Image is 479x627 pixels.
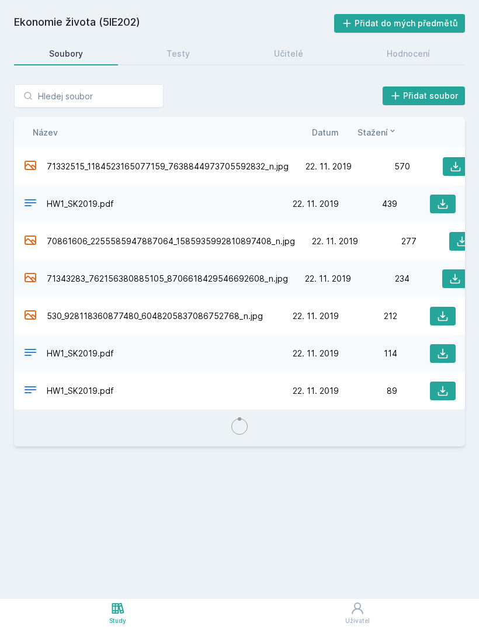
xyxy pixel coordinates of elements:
[387,48,430,60] div: Hodnocení
[23,233,37,250] div: JPG
[14,14,334,33] h2: Ekonomie života (5IE202)
[47,385,114,397] span: HW1_SK2019.pdf
[14,84,164,108] input: Hledej soubor
[33,126,58,138] button: Název
[14,42,118,65] a: Soubory
[23,271,37,287] div: JPG
[239,42,338,65] a: Učitelé
[23,345,37,362] div: PDF
[166,48,190,60] div: Testy
[339,310,397,322] div: 212
[293,198,339,210] span: 22. 11. 2019
[312,235,358,247] span: 22. 11. 2019
[23,196,37,213] div: PDF
[23,383,37,400] div: PDF
[339,198,397,210] div: 439
[352,42,466,65] a: Hodnocení
[305,273,351,285] span: 22. 11. 2019
[383,86,466,105] button: Přidat soubor
[293,348,339,359] span: 22. 11. 2019
[293,310,339,322] span: 22. 11. 2019
[132,42,225,65] a: Testy
[47,273,288,285] span: 71343283_762156380885105_8706618429546692608_n.jpg
[312,126,339,138] button: Datum
[47,198,114,210] span: HW1_SK2019.pdf
[109,616,126,625] div: Study
[47,161,289,172] span: 71332515_1184523165077159_7638844973705592832_n.jpg
[351,273,409,285] div: 234
[47,235,295,247] span: 70861606_2255585947887064_1585935992810897408_n.jpg
[357,126,388,138] span: Stažení
[306,161,352,172] span: 22. 11. 2019
[339,385,397,397] div: 89
[345,616,370,625] div: Uživatel
[23,308,37,325] div: JPG
[358,235,416,247] div: 277
[334,14,466,33] button: Přidat do mých předmětů
[47,348,114,359] span: HW1_SK2019.pdf
[47,310,263,322] span: 530_928118360877480_6048205837086752768_n.jpg
[352,161,410,172] div: 570
[293,385,339,397] span: 22. 11. 2019
[274,48,303,60] div: Učitelé
[357,126,397,138] button: Stažení
[339,348,397,359] div: 114
[49,48,83,60] div: Soubory
[23,158,37,175] div: JPG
